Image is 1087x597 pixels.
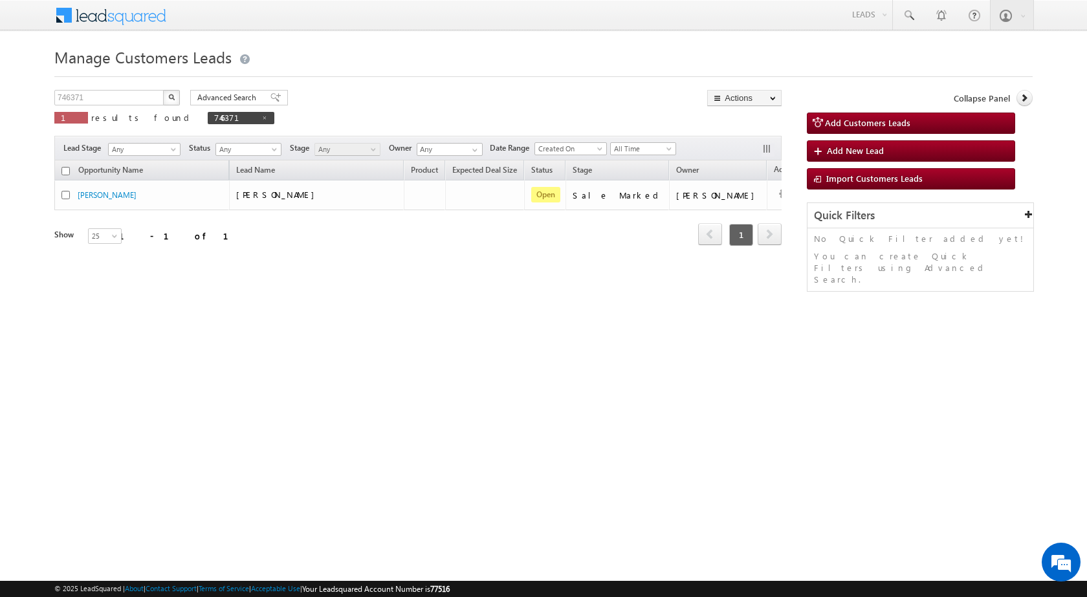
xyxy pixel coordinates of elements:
[290,142,314,154] span: Stage
[827,145,884,156] span: Add New Lead
[125,584,144,592] a: About
[72,163,149,180] a: Opportunity Name
[230,163,281,180] span: Lead Name
[767,162,806,179] span: Actions
[315,144,377,155] span: Any
[707,90,782,106] button: Actions
[54,583,450,595] span: © 2025 LeadSquared | | | | |
[814,233,1027,244] p: No Quick Filter added yet!
[61,112,82,123] span: 1
[89,230,123,242] span: 25
[814,250,1027,285] p: You can create Quick Filters using Advanced Search.
[146,584,197,592] a: Contact Support
[314,143,380,156] a: Any
[54,47,232,67] span: Manage Customers Leads
[676,165,699,175] span: Owner
[531,187,560,202] span: Open
[525,163,559,180] a: Status
[215,143,281,156] a: Any
[61,167,70,175] input: Check all records
[758,223,782,245] span: next
[758,224,782,245] a: next
[698,223,722,245] span: prev
[216,144,278,155] span: Any
[430,584,450,594] span: 77516
[197,92,260,103] span: Advanced Search
[109,144,176,155] span: Any
[108,143,181,156] a: Any
[611,143,672,155] span: All Time
[698,224,722,245] a: prev
[825,117,910,128] span: Add Customers Leads
[446,163,523,180] a: Expected Deal Size
[610,142,676,155] a: All Time
[573,190,663,201] div: Sale Marked
[411,165,438,175] span: Product
[119,228,244,243] div: 1 - 1 of 1
[389,142,417,154] span: Owner
[168,94,175,100] img: Search
[826,173,923,184] span: Import Customers Leads
[535,143,602,155] span: Created On
[566,163,598,180] a: Stage
[302,584,450,594] span: Your Leadsquared Account Number is
[214,112,255,123] span: 746371
[78,190,137,200] a: [PERSON_NAME]
[676,190,761,201] div: [PERSON_NAME]
[199,584,249,592] a: Terms of Service
[63,142,106,154] span: Lead Stage
[729,224,753,246] span: 1
[573,165,592,175] span: Stage
[54,229,78,241] div: Show
[91,112,194,123] span: results found
[236,189,321,200] span: [PERSON_NAME]
[78,165,143,175] span: Opportunity Name
[954,92,1010,104] span: Collapse Panel
[534,142,607,155] a: Created On
[465,144,481,157] a: Show All Items
[88,228,122,244] a: 25
[189,142,215,154] span: Status
[452,165,517,175] span: Expected Deal Size
[417,143,483,156] input: Type to Search
[251,584,300,592] a: Acceptable Use
[807,203,1033,228] div: Quick Filters
[490,142,534,154] span: Date Range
